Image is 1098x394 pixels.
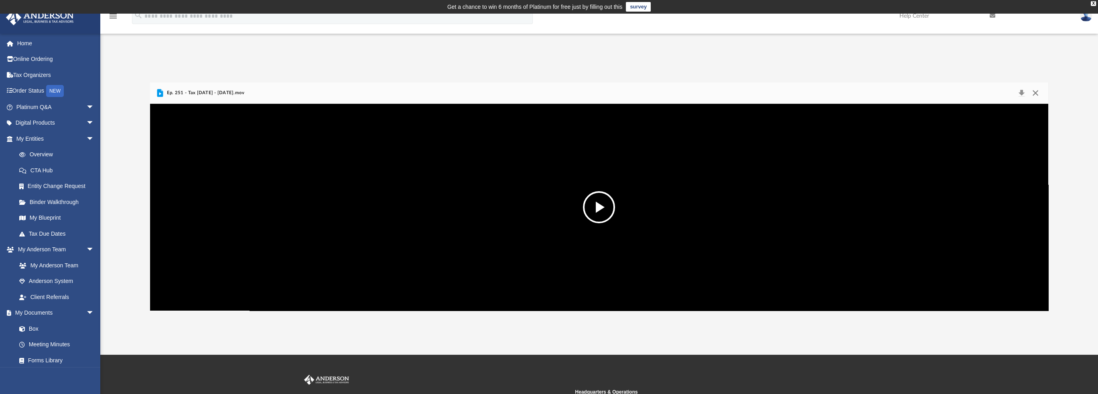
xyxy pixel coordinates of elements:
a: My Anderson Team [11,257,98,273]
button: Download [1014,87,1029,99]
a: Tax Due Dates [11,226,106,242]
a: Client Referrals [11,289,102,305]
span: arrow_drop_down [86,242,102,258]
img: User Pic [1080,10,1092,22]
i: menu [108,11,118,21]
span: arrow_drop_down [86,99,102,115]
div: Get a chance to win 6 months of Platinum for free just by filling out this [447,2,623,12]
a: My Anderson Teamarrow_drop_down [6,242,102,258]
img: Anderson Advisors Platinum Portal [302,375,351,385]
a: My Entitiesarrow_drop_down [6,131,106,147]
a: Digital Productsarrow_drop_down [6,115,106,131]
a: Online Ordering [6,51,106,67]
div: Preview [150,83,1048,311]
a: CTA Hub [11,162,106,178]
a: My Blueprint [11,210,102,226]
a: Meeting Minutes [11,337,102,353]
a: Anderson System [11,273,102,289]
span: arrow_drop_down [86,115,102,131]
div: close [1091,1,1096,6]
img: Anderson Advisors Platinum Portal [4,10,76,25]
span: arrow_drop_down [86,131,102,147]
a: Platinum Q&Aarrow_drop_down [6,99,106,115]
a: Order StatusNEW [6,83,106,99]
a: Entity Change Request [11,178,106,194]
a: My Documentsarrow_drop_down [6,305,102,321]
i: search [134,11,143,20]
a: survey [626,2,651,12]
a: Overview [11,147,106,163]
span: arrow_drop_down [86,305,102,321]
a: Tax Organizers [6,67,106,83]
a: Home [6,35,106,51]
div: File preview [150,104,1048,311]
a: Box [11,321,98,337]
div: NEW [46,85,64,97]
a: menu [108,15,118,21]
a: Forms Library [11,352,98,368]
button: Close [1028,87,1043,99]
span: Ep. 251 - Tax [DATE] - [DATE].mov [165,89,244,97]
a: Binder Walkthrough [11,194,106,210]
